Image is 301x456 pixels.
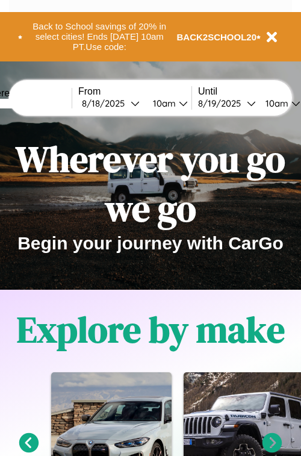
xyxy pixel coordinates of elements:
button: 8/18/2025 [78,97,143,110]
b: BACK2SCHOOL20 [177,32,257,42]
div: 8 / 19 / 2025 [198,98,247,109]
button: Back to School savings of 20% in select cities! Ends [DATE] 10am PT.Use code: [22,18,177,55]
h1: Explore by make [17,305,285,354]
div: 8 / 18 / 2025 [82,98,131,109]
button: 10am [143,97,191,110]
div: 10am [259,98,291,109]
div: 10am [147,98,179,109]
label: From [78,86,191,97]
